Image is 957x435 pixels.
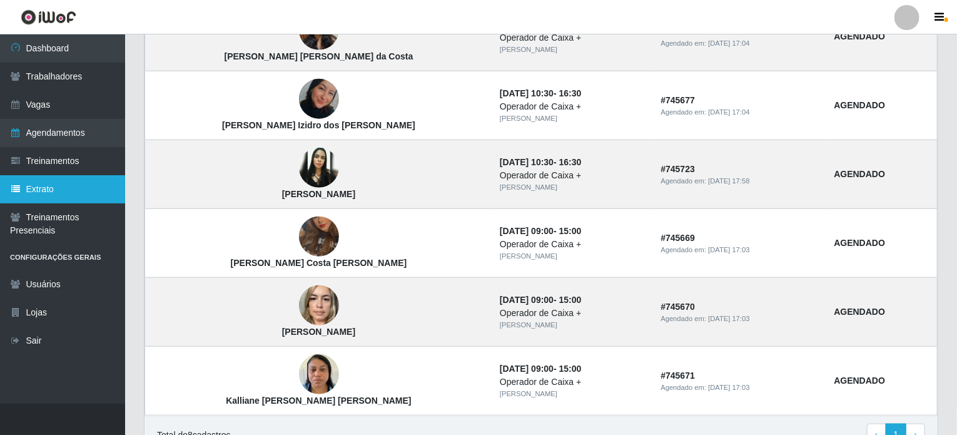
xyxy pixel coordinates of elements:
[299,148,339,188] img: Nívia Rodrigues de Souza
[500,295,554,305] time: [DATE] 09:00
[226,396,411,406] strong: Kalliane [PERSON_NAME] [PERSON_NAME]
[661,382,819,393] div: Agendado em:
[500,88,554,98] time: [DATE] 10:30
[500,376,646,389] div: Operador de Caixa +
[834,100,886,110] strong: AGENDADO
[500,169,646,182] div: Operador de Caixa +
[500,113,646,124] div: [PERSON_NAME]
[661,302,695,312] strong: # 745670
[500,182,646,193] div: [PERSON_NAME]
[500,157,554,167] time: [DATE] 10:30
[661,164,695,174] strong: # 745723
[282,327,355,337] strong: [PERSON_NAME]
[500,226,581,236] strong: -
[708,39,749,47] time: [DATE] 17:04
[708,315,749,322] time: [DATE] 17:03
[231,258,407,268] strong: [PERSON_NAME] Costa [PERSON_NAME]
[500,100,646,113] div: Operador de Caixa +
[500,295,581,305] strong: -
[299,348,339,401] img: Kalliane Barbosa da Silva
[282,189,355,199] strong: [PERSON_NAME]
[708,177,749,185] time: [DATE] 17:58
[500,31,646,44] div: Operador de Caixa +
[299,202,339,273] img: Ana Paula Fernandes Costa da Silva
[708,108,749,116] time: [DATE] 17:04
[500,251,646,262] div: [PERSON_NAME]
[834,307,886,317] strong: AGENDADO
[661,26,695,36] strong: # 745676
[222,120,415,130] strong: [PERSON_NAME] Izidro dos [PERSON_NAME]
[500,88,581,98] strong: -
[500,364,554,374] time: [DATE] 09:00
[559,364,582,374] time: 15:00
[661,245,819,255] div: Agendado em:
[559,226,582,236] time: 15:00
[661,107,819,118] div: Agendado em:
[834,169,886,179] strong: AGENDADO
[500,226,554,236] time: [DATE] 09:00
[834,238,886,248] strong: AGENDADO
[661,38,819,49] div: Agendado em:
[225,51,413,61] strong: [PERSON_NAME] [PERSON_NAME] da Costa
[661,314,819,324] div: Agendado em:
[21,9,76,25] img: CoreUI Logo
[559,88,582,98] time: 16:30
[559,295,582,305] time: 15:00
[559,157,582,167] time: 16:30
[299,68,339,130] img: Marília Izidro dos Santos
[299,279,339,332] img: Pollyanna Rodrigues Alves
[500,320,646,330] div: [PERSON_NAME]
[661,371,695,381] strong: # 745671
[500,307,646,320] div: Operador de Caixa +
[834,376,886,386] strong: AGENDADO
[661,95,695,105] strong: # 745677
[500,157,581,167] strong: -
[500,364,581,374] strong: -
[500,238,646,251] div: Operador de Caixa +
[500,44,646,55] div: [PERSON_NAME]
[661,233,695,243] strong: # 745669
[708,246,749,253] time: [DATE] 17:03
[661,176,819,187] div: Agendado em:
[834,31,886,41] strong: AGENDADO
[708,384,749,391] time: [DATE] 17:03
[500,389,646,399] div: [PERSON_NAME]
